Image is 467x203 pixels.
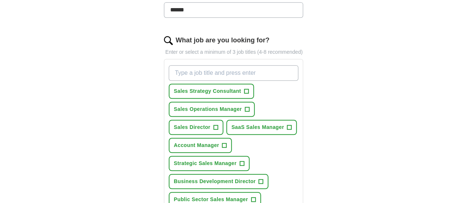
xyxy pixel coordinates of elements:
span: Sales Operations Manager [174,105,242,113]
img: search.png [164,36,173,45]
button: Strategic Sales Manager [169,156,250,171]
button: Business Development Director [169,174,269,189]
button: Sales Operations Manager [169,102,255,117]
button: Sales Director [169,120,223,135]
input: Type a job title and press enter [169,65,299,81]
span: Sales Director [174,123,210,131]
span: Account Manager [174,141,219,149]
span: Sales Strategy Consultant [174,87,241,95]
label: What job are you looking for? [176,35,269,45]
span: Business Development Director [174,178,256,185]
button: SaaS Sales Manager [226,120,297,135]
span: Strategic Sales Manager [174,160,237,167]
button: Sales Strategy Consultant [169,84,254,99]
span: SaaS Sales Manager [231,123,284,131]
p: Enter or select a minimum of 3 job titles (4-8 recommended) [164,48,303,56]
button: Account Manager [169,138,232,153]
